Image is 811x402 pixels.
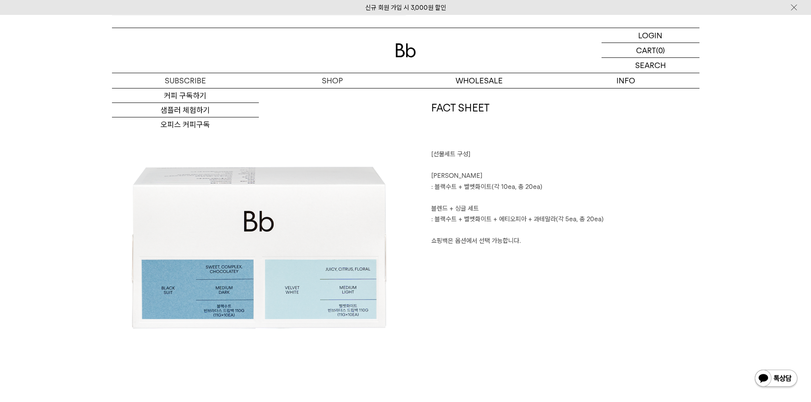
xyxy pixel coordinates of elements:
span: ㅤ [431,226,437,234]
a: SHOP [259,73,406,88]
a: LOGIN [602,28,699,43]
p: CART [636,43,656,57]
a: 오피스 커피구독 [112,117,259,132]
span: ㅤ [431,161,437,169]
a: CART (0) [602,43,699,58]
span: [선물세트 구성] [431,150,470,158]
p: LOGIN [638,28,662,43]
span: 블렌드 + 싱글 세트 [431,205,479,212]
a: SUBSCRIBE [112,73,259,88]
p: WHOLESALE [406,73,553,88]
img: 카카오톡 채널 1:1 채팅 버튼 [754,369,798,389]
span: 쇼핑백은 [431,237,453,245]
p: SEARCH [635,58,666,73]
span: 옵션에서 선택 가능합니다. [455,237,521,245]
span: : 블랙수트 + 벨벳화이트 + 에티오피아 + 과테말라(각 5ea, 총 20ea) [431,215,604,223]
span: ㅤ [431,194,437,201]
img: 로고 [395,43,416,57]
span: [PERSON_NAME] [431,172,482,180]
a: 커피 구독하기 [112,88,259,103]
a: 샘플러 체험하기 [112,103,259,117]
p: (0) [656,43,665,57]
span: : 블랙수트 + 벨벳화이트(각 10ea, 총 20ea) [431,183,542,191]
img: 드립백 선물세트 [112,101,406,394]
h1: FACT SHEET [431,101,699,149]
p: INFO [553,73,699,88]
a: 신규 회원 가입 시 3,000원 할인 [365,4,446,11]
